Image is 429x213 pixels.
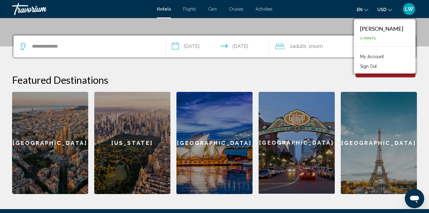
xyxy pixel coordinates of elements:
[94,92,170,194] a: [US_STATE]
[306,42,323,51] span: , 1
[176,92,253,194] a: [GEOGRAPHIC_DATA]
[405,6,413,12] span: LW
[360,25,403,32] div: [PERSON_NAME]
[12,74,417,86] h2: Featured Destinations
[12,3,151,15] a: Travorium
[259,92,335,194] a: [GEOGRAPHIC_DATA]
[405,189,424,208] iframe: Button to launch messaging window
[357,62,380,70] button: Sign Out
[183,7,196,11] a: Flights
[269,36,367,57] button: Travelers: 2 adults, 0 children
[229,7,244,11] a: Cruises
[208,7,217,11] a: Cars
[14,36,415,57] div: Search widget
[357,5,368,14] button: Change language
[357,53,387,61] a: My Account
[377,5,392,14] button: Change currency
[292,43,306,49] span: Adults
[360,36,376,40] span: 0 Points
[256,7,273,11] a: Activities
[157,7,171,11] a: Hotels
[166,36,269,57] button: Check-in date: Aug 18, 2025 Check-out date: Aug 19, 2025
[357,7,363,12] span: en
[12,92,88,194] a: [GEOGRAPHIC_DATA]
[311,43,323,49] span: Room
[401,3,417,15] button: User Menu
[377,7,386,12] span: USD
[290,42,306,51] span: 2
[341,92,417,194] a: [GEOGRAPHIC_DATA]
